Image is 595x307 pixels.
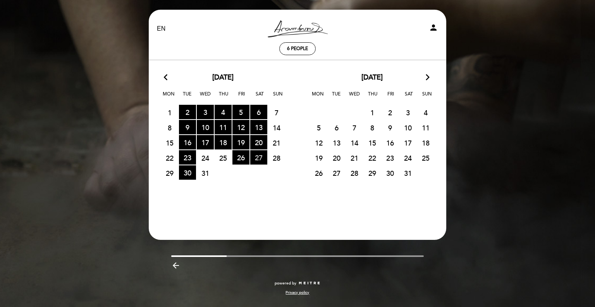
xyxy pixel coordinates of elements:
[298,281,320,285] img: MEITRE
[161,90,177,104] span: Mon
[179,90,195,104] span: Tue
[429,23,438,32] i: person
[268,105,285,120] span: 7
[232,135,249,149] span: 19
[171,261,181,270] i: arrow_backward
[399,105,416,120] span: 3
[328,151,345,165] span: 20
[287,46,308,52] span: 6 people
[361,73,383,83] span: [DATE]
[179,150,196,165] span: 23
[161,166,178,180] span: 29
[401,90,417,104] span: Sat
[383,90,399,104] span: Fri
[382,105,399,120] span: 2
[328,120,345,135] span: 6
[232,120,249,134] span: 12
[179,105,196,119] span: 2
[268,135,285,150] span: 21
[179,135,196,149] span: 16
[197,120,214,134] span: 10
[268,120,285,135] span: 14
[310,90,326,104] span: Mon
[424,73,431,83] i: arrow_forward_ios
[364,105,381,120] span: 1
[250,150,267,165] span: 27
[252,90,268,104] span: Sat
[399,120,416,135] span: 10
[399,135,416,150] span: 17
[364,135,381,150] span: 15
[382,166,399,180] span: 30
[268,151,285,165] span: 28
[161,120,178,135] span: 8
[417,151,434,165] span: 25
[399,151,416,165] span: 24
[275,281,296,286] span: powered by
[429,23,438,35] button: person
[420,90,435,104] span: Sun
[270,90,286,104] span: Sun
[215,120,232,134] span: 11
[275,281,320,286] a: powered by
[310,135,327,150] span: 12
[198,90,213,104] span: Wed
[232,105,249,119] span: 5
[215,135,232,149] span: 18
[164,73,171,83] i: arrow_back_ios
[250,105,267,119] span: 6
[215,105,232,119] span: 4
[161,135,178,150] span: 15
[197,151,214,165] span: 24
[346,166,363,180] span: 28
[310,151,327,165] span: 19
[346,120,363,135] span: 7
[364,151,381,165] span: 22
[382,135,399,150] span: 16
[399,166,416,180] span: 31
[417,135,434,150] span: 18
[364,120,381,135] span: 8
[250,120,267,134] span: 13
[232,150,249,165] span: 26
[310,166,327,180] span: 26
[417,105,434,120] span: 4
[234,90,249,104] span: Fri
[197,166,214,180] span: 31
[346,151,363,165] span: 21
[365,90,380,104] span: Thu
[216,90,231,104] span: Thu
[197,135,214,149] span: 17
[197,105,214,119] span: 3
[364,166,381,180] span: 29
[328,135,345,150] span: 13
[179,120,196,134] span: 9
[382,120,399,135] span: 9
[346,135,363,150] span: 14
[161,151,178,165] span: 22
[161,105,178,120] span: 1
[347,90,362,104] span: Wed
[310,120,327,135] span: 5
[250,135,267,149] span: 20
[328,90,344,104] span: Tue
[179,165,196,180] span: 30
[382,151,399,165] span: 23
[215,151,232,165] span: 25
[212,73,234,83] span: [DATE]
[328,166,345,180] span: 27
[249,18,346,40] a: [PERSON_NAME] Resto
[417,120,434,135] span: 11
[285,290,309,295] a: Privacy policy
